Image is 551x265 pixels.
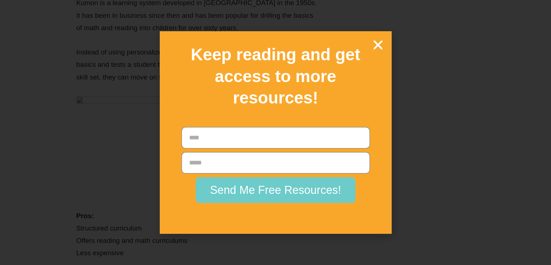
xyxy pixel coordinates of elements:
span: Send Me Free Resources! [210,184,341,196]
iframe: Chat Widget [430,183,551,265]
button: Send Me Free Resources! [196,177,356,203]
a: Close [372,38,384,51]
form: New Form [181,127,370,207]
h2: Keep reading and get access to more resources! [172,44,379,109]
